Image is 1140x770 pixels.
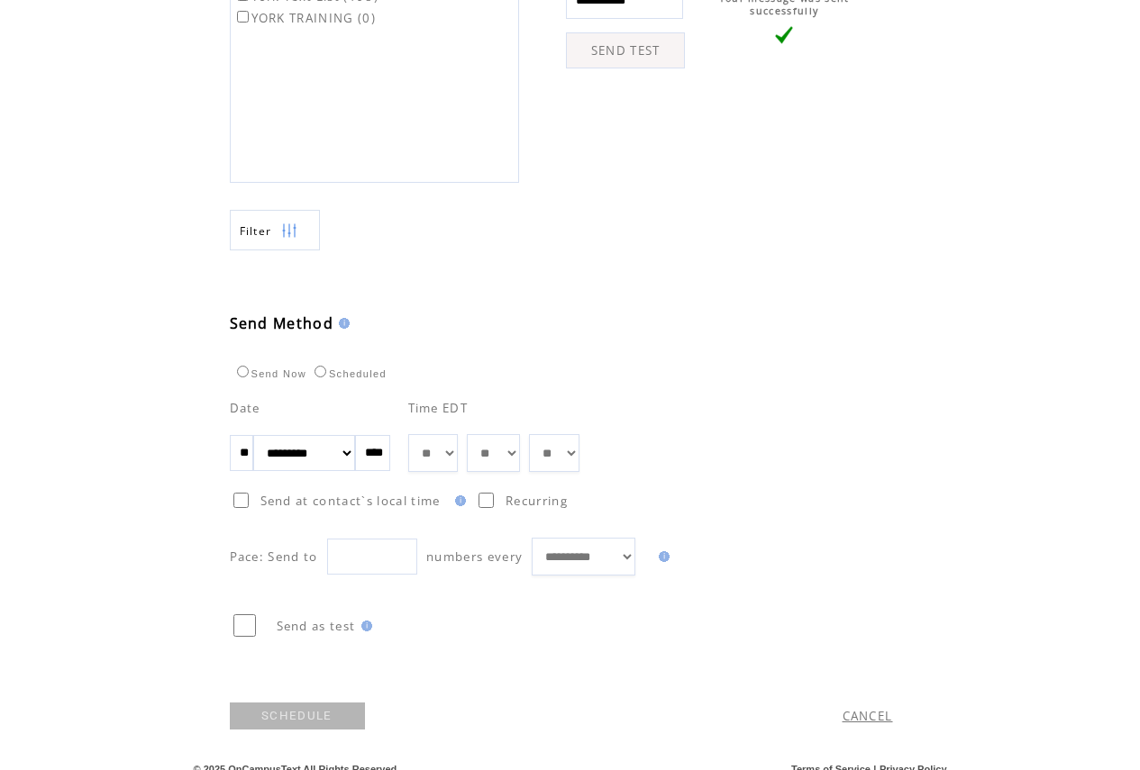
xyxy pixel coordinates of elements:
[230,548,318,565] span: Pace: Send to
[843,708,893,724] a: CANCEL
[240,223,272,239] span: Show filters
[237,366,249,377] input: Send Now
[426,548,523,565] span: numbers every
[230,313,334,333] span: Send Method
[506,493,568,509] span: Recurring
[653,551,670,562] img: help.gif
[450,495,466,506] img: help.gif
[566,32,685,68] a: SEND TEST
[310,368,387,379] label: Scheduled
[775,26,793,44] img: vLarge.png
[230,400,260,416] span: Date
[237,11,249,23] input: YORK TRAINING (0)
[260,493,441,509] span: Send at contact`s local time
[333,318,350,329] img: help.gif
[315,366,326,377] input: Scheduled
[230,702,365,729] a: SCHEDULE
[277,618,356,634] span: Send as test
[281,211,297,251] img: filters.png
[408,400,469,416] span: Time EDT
[233,368,306,379] label: Send Now
[356,621,372,631] img: help.gif
[233,10,377,26] label: YORK TRAINING (0)
[230,210,320,250] a: Filter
